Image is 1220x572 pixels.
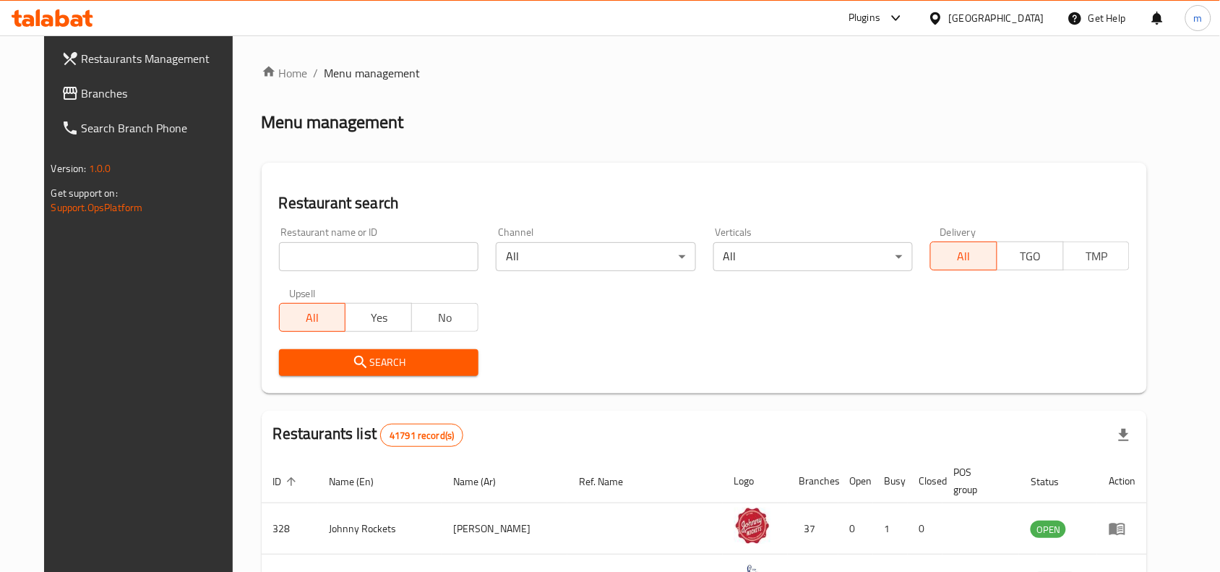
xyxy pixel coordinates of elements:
[279,192,1130,214] h2: Restaurant search
[1063,242,1130,270] button: TMP
[411,303,478,332] button: No
[50,41,248,76] a: Restaurants Management
[51,198,143,217] a: Support.OpsPlatform
[838,503,873,555] td: 0
[734,508,770,544] img: Johnny Rockets
[262,111,404,134] h2: Menu management
[1031,473,1078,490] span: Status
[788,459,838,503] th: Branches
[314,64,319,82] li: /
[325,64,421,82] span: Menu management
[273,423,464,447] h2: Restaurants list
[279,242,478,271] input: Search for restaurant name or ID..
[279,303,346,332] button: All
[873,503,908,555] td: 1
[345,303,412,332] button: Yes
[1109,520,1135,537] div: Menu
[82,50,236,67] span: Restaurants Management
[954,464,1002,498] span: POS group
[330,473,393,490] span: Name (En)
[1107,418,1141,453] div: Export file
[289,289,316,299] label: Upsell
[873,459,908,503] th: Busy
[262,64,308,82] a: Home
[937,246,992,267] span: All
[1031,521,1066,538] div: OPEN
[949,10,1044,26] div: [GEOGRAPHIC_DATA]
[381,429,463,443] span: 41791 record(s)
[849,9,880,27] div: Plugins
[1070,246,1125,267] span: TMP
[82,119,236,137] span: Search Branch Phone
[788,503,838,555] td: 37
[82,85,236,102] span: Branches
[908,459,942,503] th: Closed
[453,473,515,490] span: Name (Ar)
[262,64,1148,82] nav: breadcrumb
[442,503,567,555] td: [PERSON_NAME]
[418,307,473,328] span: No
[930,242,997,270] button: All
[50,111,248,145] a: Search Branch Phone
[713,242,913,271] div: All
[1097,459,1147,503] th: Action
[380,424,463,447] div: Total records count
[1031,521,1066,538] span: OPEN
[279,349,478,376] button: Search
[285,307,340,328] span: All
[723,459,788,503] th: Logo
[262,503,318,555] td: 328
[940,227,976,237] label: Delivery
[997,242,1064,270] button: TGO
[1003,246,1058,267] span: TGO
[579,473,642,490] span: Ref. Name
[351,307,406,328] span: Yes
[318,503,442,555] td: Johnny Rockets
[51,159,87,178] span: Version:
[908,503,942,555] td: 0
[291,354,467,372] span: Search
[89,159,111,178] span: 1.0.0
[838,459,873,503] th: Open
[496,242,695,271] div: All
[51,184,118,202] span: Get support on:
[273,473,301,490] span: ID
[1194,10,1203,26] span: m
[50,76,248,111] a: Branches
